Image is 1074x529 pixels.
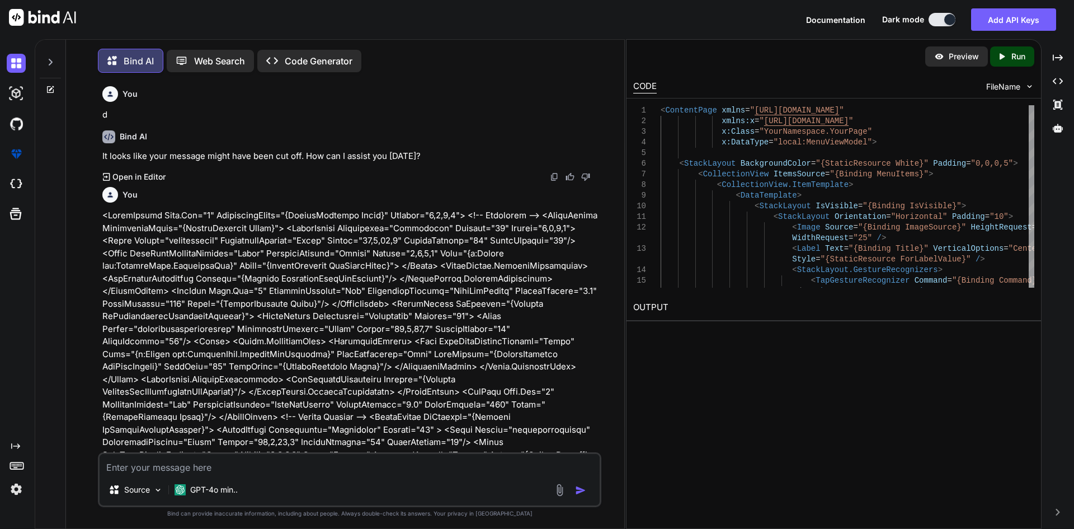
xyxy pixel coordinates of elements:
[971,223,1031,232] span: HeightRequest
[759,116,764,125] span: "
[633,137,646,148] div: 4
[1013,159,1018,168] span: >
[717,180,721,189] span: <
[773,170,825,179] span: ItemsSource
[633,244,646,254] div: 13
[633,286,646,297] div: 16
[835,212,886,221] span: Orientation
[986,81,1020,92] span: FileName
[980,255,984,264] span: >
[886,212,891,221] span: =
[816,202,858,210] span: IsVisible
[820,255,971,264] span: "{StaticResource ForLabelValue}"
[7,175,26,194] img: cloudideIcon
[759,202,811,210] span: StackLayout
[792,255,816,264] span: Style
[806,14,865,26] button: Documentation
[7,144,26,163] img: premium
[1025,82,1034,91] img: chevron down
[98,509,601,518] p: Bind can provide inaccurate information, including about people. Always double-check its answers....
[825,170,830,179] span: =
[194,54,245,68] p: Web Search
[745,106,750,115] span: =
[575,485,586,496] img: icon
[722,106,745,115] span: xmlns
[581,172,590,181] img: dislike
[7,54,26,73] img: darkChat
[773,138,872,147] span: "local:MenuViewModel"
[755,116,759,125] span: =
[966,159,971,168] span: =
[679,159,684,168] span: <
[853,223,858,232] span: =
[792,287,802,296] span: </
[802,287,943,296] span: StackLayout.GestureRecognizers
[703,170,769,179] span: CollectionView
[882,14,924,25] span: Dark mode
[633,169,646,180] div: 7
[764,116,848,125] span: [URL][DOMAIN_NAME]
[811,159,816,168] span: =
[633,275,646,286] div: 15
[849,116,853,125] span: "
[190,484,238,495] p: GPT-4o min..
[722,127,755,136] span: x:Class
[102,109,599,121] p: d
[633,265,646,275] div: 14
[773,212,778,221] span: <
[797,223,820,232] span: Image
[811,276,815,285] span: <
[806,15,865,25] span: Documentation
[792,233,849,242] span: WidthRequest
[858,223,966,232] span: "{Binding ImageSource}"
[123,88,138,100] h6: You
[722,116,755,125] span: xmlns:x
[633,212,646,222] div: 11
[943,287,947,296] span: >
[792,244,797,253] span: <
[740,159,811,168] span: BackgroundColor
[112,171,166,182] p: Open in Editor
[633,105,646,116] div: 1
[792,265,797,274] span: <
[736,191,740,200] span: <
[755,127,759,136] span: =
[984,212,989,221] span: =
[740,191,797,200] span: DataTemplate
[858,202,863,210] span: =
[1008,212,1012,221] span: >
[750,106,754,115] span: "
[722,180,849,189] span: CollectionView.ItemTemplate
[976,255,980,264] span: /
[759,127,872,136] span: "YourNamespace.YourPage"
[755,106,839,115] span: [URL][DOMAIN_NAME]
[285,54,352,68] p: Code Generator
[863,202,961,210] span: "{Binding IsVisible}"
[633,158,646,169] div: 6
[778,212,830,221] span: StackLayout
[849,233,853,242] span: =
[877,233,881,242] span: /
[933,159,966,168] span: Padding
[971,8,1056,31] button: Add API Keys
[849,180,853,189] span: >
[849,244,929,253] span: "{Binding Title}"
[949,51,979,62] p: Preview
[882,233,886,242] span: >
[633,80,657,93] div: CODE
[825,244,844,253] span: Text
[914,276,947,285] span: Command
[553,484,566,497] img: attachment
[938,265,942,274] span: >
[1004,244,1008,253] span: =
[769,138,773,147] span: =
[830,170,928,179] span: "{Binding MenuItems}"
[124,54,154,68] p: Bind AI
[792,223,797,232] span: <
[124,484,150,495] p: Source
[626,294,1041,321] h2: OUTPUT
[633,180,646,190] div: 8
[1011,51,1025,62] p: Run
[722,138,769,147] span: x:DataType
[933,244,1004,253] span: VerticalOptions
